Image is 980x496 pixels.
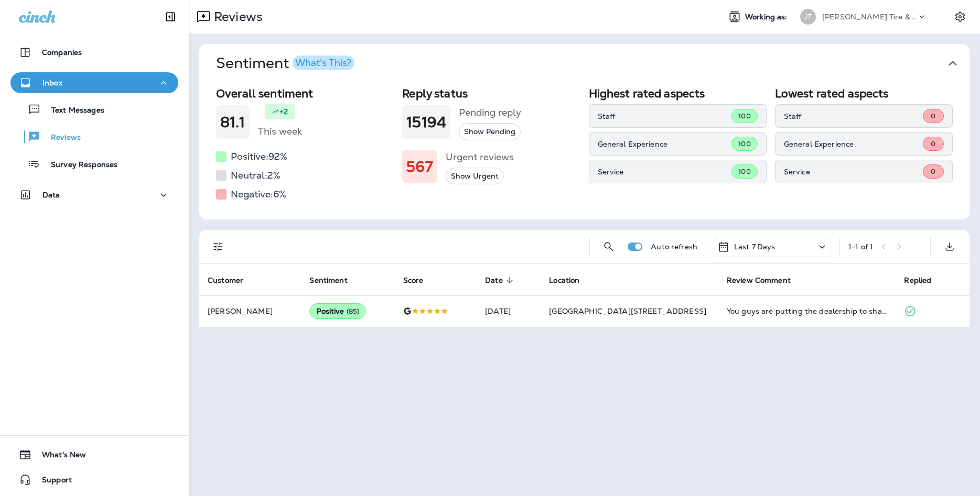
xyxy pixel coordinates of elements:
[738,112,750,120] span: 100
[403,276,424,285] span: Score
[41,106,104,116] p: Text Messages
[549,276,579,285] span: Location
[309,276,347,285] span: Sentiment
[459,104,521,121] h5: Pending reply
[309,275,361,285] span: Sentiment
[347,307,360,316] span: ( 85 )
[40,160,117,170] p: Survey Responses
[477,295,541,327] td: [DATE]
[822,13,917,21] p: [PERSON_NAME] Tire & Auto
[10,72,178,93] button: Inbox
[459,123,521,140] button: Show Pending
[738,167,750,176] span: 100
[951,7,970,26] button: Settings
[406,158,433,175] h1: 567
[10,98,178,120] button: Text Messages
[42,79,62,87] p: Inbox
[293,56,354,70] button: What's This?
[295,58,351,68] div: What's This?
[598,168,732,176] p: Service
[784,112,923,120] p: Staff
[199,83,970,219] div: SentimentWhat's This?
[216,87,394,100] h2: Overall sentiment
[10,469,178,490] button: Support
[208,276,243,285] span: Customer
[727,276,791,285] span: Review Comment
[904,276,931,285] span: Replied
[446,149,514,166] h5: Urgent reviews
[231,186,286,203] h5: Negative: 6 %
[208,236,229,257] button: Filters
[403,275,437,285] span: Score
[31,476,72,488] span: Support
[784,140,923,148] p: General Experience
[589,87,767,100] h2: Highest rated aspects
[208,275,257,285] span: Customer
[485,276,503,285] span: Date
[598,112,732,120] p: Staff
[210,9,263,25] p: Reviews
[727,275,804,285] span: Review Comment
[208,44,978,83] button: SentimentWhat's This?
[745,13,790,21] span: Working as:
[10,444,178,465] button: What's New
[10,153,178,175] button: Survey Responses
[309,303,366,319] div: Positive
[800,9,816,25] div: JT
[734,243,776,251] p: Last 7 Days
[10,126,178,148] button: Reviews
[220,114,245,131] h1: 81.1
[775,87,953,100] h2: Lowest rated aspects
[258,123,302,140] h5: This week
[446,168,504,185] button: Show Urgent
[848,243,873,251] div: 1 - 1 of 1
[208,307,293,315] p: [PERSON_NAME]
[216,54,354,72] h1: Sentiment
[231,148,287,165] h5: Positive: 92 %
[42,191,60,199] p: Data
[651,243,697,251] p: Auto refresh
[598,140,732,148] p: General Experience
[549,275,593,285] span: Location
[485,275,516,285] span: Date
[727,306,888,316] div: You guys are putting the dealership to shame! First, in addition to taking care of my auto needs ...
[931,139,935,148] span: 0
[406,114,446,131] h1: 15194
[738,139,750,148] span: 100
[598,236,619,257] button: Search Reviews
[31,450,86,463] span: What's New
[784,168,923,176] p: Service
[402,87,580,100] h2: Reply status
[10,42,178,63] button: Companies
[156,6,185,27] button: Collapse Sidebar
[279,106,288,117] p: +2
[549,306,706,316] span: [GEOGRAPHIC_DATA][STREET_ADDRESS]
[931,112,935,120] span: 0
[42,48,82,57] p: Companies
[231,167,281,184] h5: Neutral: 2 %
[10,184,178,205] button: Data
[939,236,960,257] button: Export as CSV
[40,133,81,143] p: Reviews
[931,167,935,176] span: 0
[904,275,945,285] span: Replied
